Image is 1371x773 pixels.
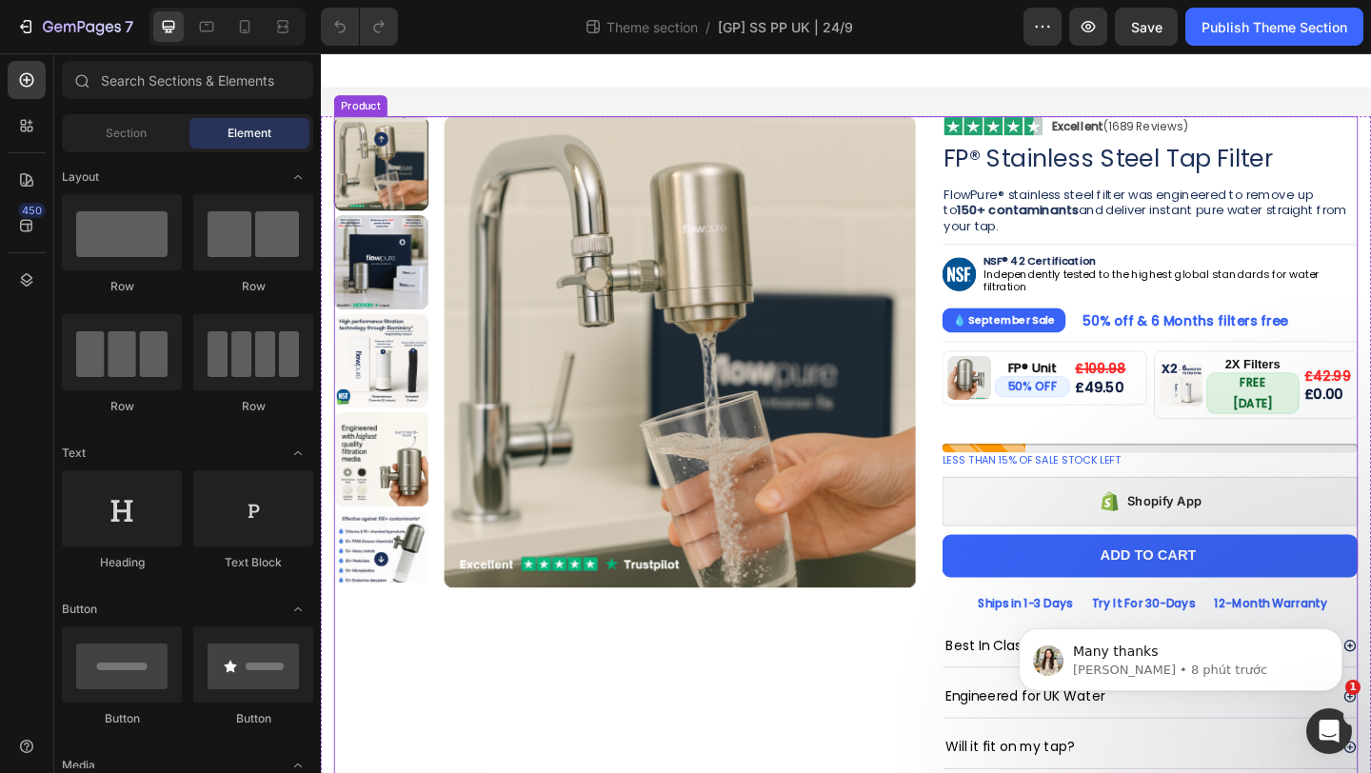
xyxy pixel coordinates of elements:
[678,145,1126,197] p: FlowPure® stainless steel filter was engineered to remove up to and deliver instant pure water st...
[747,351,801,373] p: 50% OFF
[18,203,46,218] div: 450
[1070,341,1121,361] s: £42.99
[721,232,1085,262] span: Independently tested to the highest global standards for water filtration
[828,281,1051,301] strong: 50% off & 6 Months filters free
[193,398,313,415] div: Row
[676,222,713,259] img: gempages_547265743364817678-6f380521-50be-41c1-bac4-79689ee4dba4.svg
[228,125,271,142] span: Element
[1202,17,1347,37] div: Publish Theme Section
[321,53,1371,773] iframe: Design area
[733,351,815,373] button: <p>50% OFF</p>
[676,277,810,304] a: 💧 September Sale
[718,17,853,37] span: [GP] SS PP UK | 24/9
[62,710,182,727] div: Button
[193,710,313,727] div: Button
[1345,680,1361,695] span: 1
[283,162,313,192] span: Toggle open
[839,587,951,609] p: Try It For 30-Days
[193,554,313,571] div: Text Block
[682,329,729,377] img: gempages_547265743364817678-e96323b9-580c-4691-b64b-c9481ffc4b50.svg
[62,445,86,462] span: Text
[62,278,182,295] div: Row
[912,337,960,385] img: gempages_547265743364817678-60191aa3-43ff-44c9-8869-02aa8b45104f.svg
[819,333,878,354] div: £109.98
[821,356,876,371] p: £49.50
[1115,8,1178,46] button: Save
[705,17,710,37] span: /
[676,69,787,90] img: gempages_547265743364817678-d602d9fe-048d-41d7-a3db-ddc76606f0c4.svg
[321,8,398,46] div: Undo/Redo
[106,125,147,142] span: Section
[676,434,870,451] p: LESS THAN 15% OF SALE STOCK LEFT
[715,587,818,609] p: Ships in 1-3 Days
[8,8,142,46] button: 7
[964,347,1065,392] button: <p>FREE TODAY</p>
[692,161,825,180] strong: 150+ contaminants
[978,347,1051,392] p: FREE [DATE]
[795,70,851,89] strong: Excellent
[1306,708,1352,754] iframe: Intercom live chat
[972,587,1095,609] p: 12-Month Warranty
[735,335,813,348] p: FP® Unit
[676,95,1128,132] h2: FP® Stainless Steel Tap Filter
[603,17,702,37] span: Theme section
[680,631,770,657] p: Best In Class
[793,71,1128,88] h2: (1689 Reviews)
[680,742,820,767] p: Will it fit on my tap?
[62,601,97,618] span: Button
[965,331,1063,345] p: 2X Filters
[848,537,953,557] div: Add to cart
[283,594,313,624] span: Toggle open
[62,61,313,99] input: Search Sections & Elements
[125,15,133,38] p: 7
[283,438,313,468] span: Toggle open
[1131,19,1162,35] span: Save
[1185,8,1363,46] button: Publish Theme Section
[62,554,182,571] div: Heading
[62,398,182,415] div: Row
[18,49,69,66] div: Product
[193,278,313,295] div: Row
[676,524,1128,570] button: Add to cart
[721,218,844,234] strong: NSF® 42 Certification
[1070,364,1121,379] p: £0.00
[878,476,959,499] div: Shopify App
[62,168,99,186] span: Layout
[680,689,853,709] span: Engineered for UK Water
[990,588,1371,722] iframe: Intercom notifications tin nhắn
